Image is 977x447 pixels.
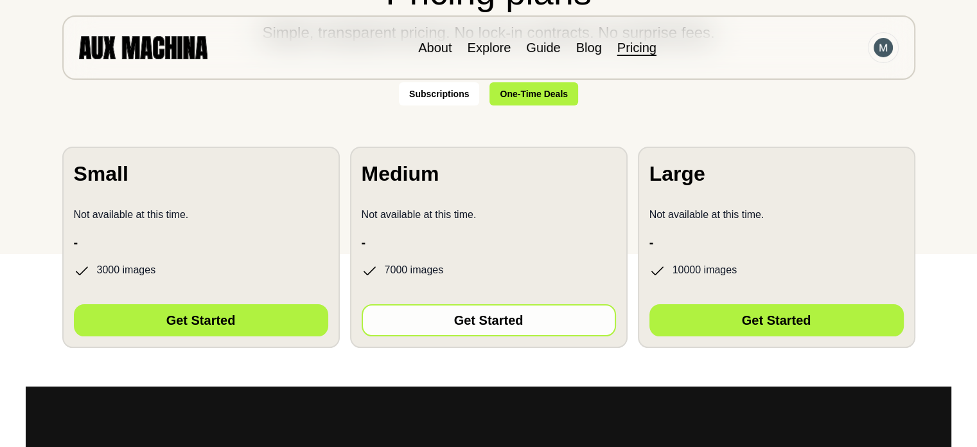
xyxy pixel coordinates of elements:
button: Get Started [362,304,616,336]
p: - [362,233,616,252]
button: Get Started [649,304,904,336]
button: Subscriptions [399,82,479,105]
p: Not available at this time. [74,207,328,223]
a: About [418,41,452,55]
li: 3000 images [74,262,328,278]
p: - [649,233,904,252]
h2: Small [74,158,128,189]
li: 7000 images [362,262,616,278]
img: AUX MACHINA [79,36,207,59]
a: Explore [467,41,511,55]
button: One-Time Deals [489,82,578,105]
a: Pricing [617,41,656,55]
p: Not available at this time. [649,207,904,223]
img: Avatar [874,38,893,57]
a: Blog [576,41,602,55]
a: Guide [526,41,560,55]
button: Get Started [74,304,328,336]
p: - [74,233,328,252]
h2: Medium [362,158,439,189]
li: 10000 images [649,262,904,278]
p: Not available at this time. [362,207,616,223]
h2: Large [649,158,705,189]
